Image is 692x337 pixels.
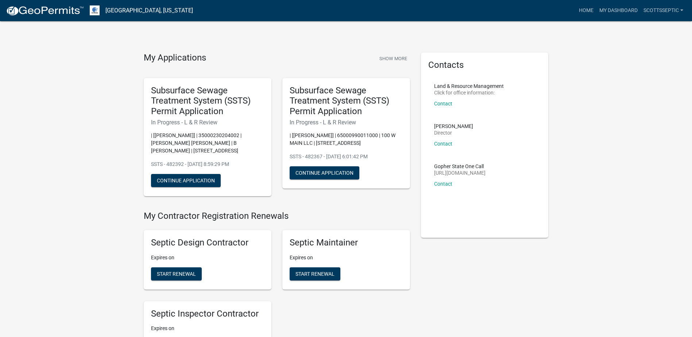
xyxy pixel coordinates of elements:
[290,237,403,248] h5: Septic Maintainer
[290,267,340,280] button: Start Renewal
[434,90,504,95] p: Click for office information:
[376,53,410,65] button: Show More
[290,119,403,126] h6: In Progress - L & R Review
[434,181,452,187] a: Contact
[151,174,221,187] button: Continue Application
[434,170,486,175] p: [URL][DOMAIN_NAME]
[151,325,264,332] p: Expires on
[434,141,452,147] a: Contact
[434,164,486,169] p: Gopher State One Call
[290,166,359,179] button: Continue Application
[428,60,541,70] h5: Contacts
[157,271,196,276] span: Start Renewal
[151,85,264,117] h5: Subsurface Sewage Treatment System (SSTS) Permit Application
[151,132,264,155] p: | [[PERSON_NAME]] | 35000230204002 | [PERSON_NAME] [PERSON_NAME] | B [PERSON_NAME] | [STREET_ADDR...
[144,53,206,63] h4: My Applications
[151,267,202,280] button: Start Renewal
[290,254,403,262] p: Expires on
[151,119,264,126] h6: In Progress - L & R Review
[90,5,100,15] img: Otter Tail County, Minnesota
[290,132,403,147] p: | [[PERSON_NAME]] | 65000990011000 | 100 W MAIN LLC | [STREET_ADDRESS]
[105,4,193,17] a: [GEOGRAPHIC_DATA], [US_STATE]
[434,124,473,129] p: [PERSON_NAME]
[434,84,504,89] p: Land & Resource Management
[151,254,264,262] p: Expires on
[151,237,264,248] h5: Septic Design Contractor
[151,160,264,168] p: SSTS - 482392 - [DATE] 8:59:29 PM
[434,130,473,135] p: Director
[576,4,596,18] a: Home
[295,271,335,276] span: Start Renewal
[434,101,452,106] a: Contact
[290,153,403,160] p: SSTS - 482367 - [DATE] 6:01:42 PM
[641,4,686,18] a: scottsseptic
[151,309,264,319] h5: Septic Inspector Contractor
[144,211,410,221] h4: My Contractor Registration Renewals
[596,4,641,18] a: My Dashboard
[290,85,403,117] h5: Subsurface Sewage Treatment System (SSTS) Permit Application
